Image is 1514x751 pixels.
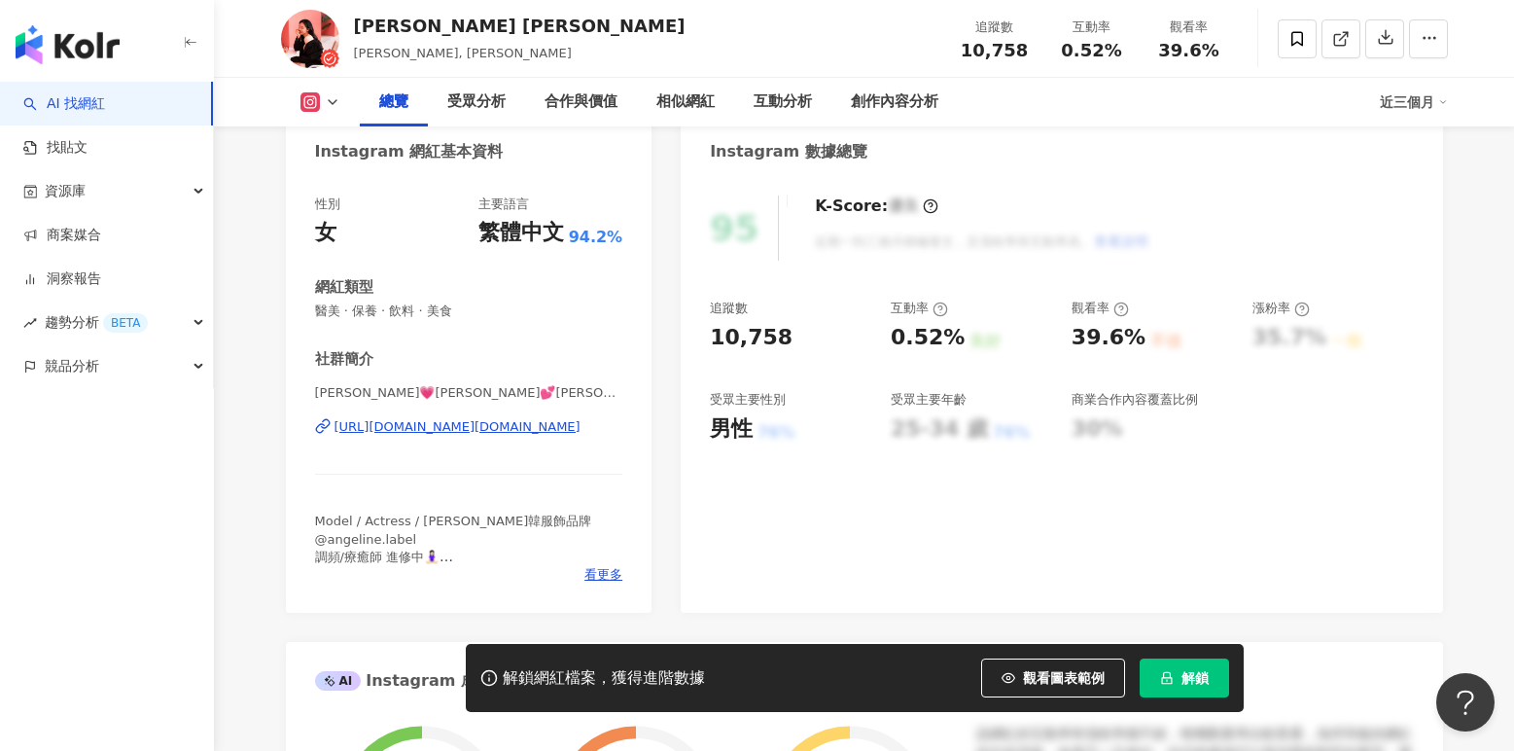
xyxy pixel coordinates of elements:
a: 找貼文 [23,138,88,158]
span: rise [23,316,37,330]
div: 創作內容分析 [851,90,938,114]
span: Model / Actress / [PERSON_NAME]韓服飾品牌 @angeline.label 調頻/療癒師 進修中🧘🏻‍♀️ Birthday🎂♌️8/6 ❤️👉🏻🎵 🎹 🎤 🎨 🩰... [315,514,592,599]
span: 94.2% [569,227,623,248]
span: 看更多 [584,566,622,584]
span: 39.6% [1158,41,1218,60]
div: 0.52% [891,323,965,353]
div: 女 [315,218,336,248]
div: [URL][DOMAIN_NAME][DOMAIN_NAME] [334,418,581,436]
div: 主要語言 [478,196,529,213]
div: 商業合作內容覆蓋比例 [1072,391,1198,409]
div: BETA [103,313,148,333]
div: 合作與價值 [545,90,617,114]
button: 解鎖 [1140,659,1229,697]
div: 追蹤數 [710,300,748,317]
div: 總覽 [379,90,408,114]
div: 解鎖網紅檔案，獲得進階數據 [503,668,705,689]
div: 互動率 [1055,18,1129,37]
a: 商案媒合 [23,226,101,245]
div: 10,758 [710,323,792,353]
div: 觀看率 [1152,18,1226,37]
div: Instagram 數據總覽 [710,141,867,162]
span: 觀看圖表範例 [1023,670,1105,686]
a: [URL][DOMAIN_NAME][DOMAIN_NAME] [315,418,623,436]
div: [PERSON_NAME] [PERSON_NAME] [354,14,686,38]
span: [PERSON_NAME], [PERSON_NAME] [354,46,572,60]
div: 追蹤數 [958,18,1032,37]
span: 解鎖 [1181,670,1209,686]
div: 受眾主要年齡 [891,391,967,409]
div: 繁體中文 [478,218,564,248]
div: 受眾分析 [447,90,506,114]
img: logo [16,25,120,64]
span: 10,758 [961,40,1028,60]
a: searchAI 找網紅 [23,94,105,114]
a: 洞察報告 [23,269,101,289]
div: 互動分析 [754,90,812,114]
img: KOL Avatar [281,10,339,68]
button: 觀看圖表範例 [981,659,1125,697]
span: 資源庫 [45,169,86,213]
span: 0.52% [1061,41,1121,60]
span: 趨勢分析 [45,301,148,344]
div: 男性 [710,414,753,445]
div: K-Score : [815,196,938,217]
span: lock [1160,671,1174,685]
div: 漲粉率 [1252,300,1310,317]
div: 網紅類型 [315,277,373,298]
div: 39.6% [1072,323,1145,353]
div: Instagram 網紅基本資料 [315,141,504,162]
div: 近三個月 [1380,87,1448,118]
span: 醫美 · 保養 · 飲料 · 美食 [315,303,623,320]
div: 互動率 [891,300,948,317]
div: 相似網紅 [656,90,715,114]
span: 競品分析 [45,344,99,388]
div: 社群簡介 [315,349,373,370]
div: 性別 [315,196,340,213]
span: [PERSON_NAME]💗[PERSON_NAME]💕[PERSON_NAME] | angeline.chou [315,384,623,402]
div: 觀看率 [1072,300,1129,317]
div: 受眾主要性別 [710,391,786,409]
